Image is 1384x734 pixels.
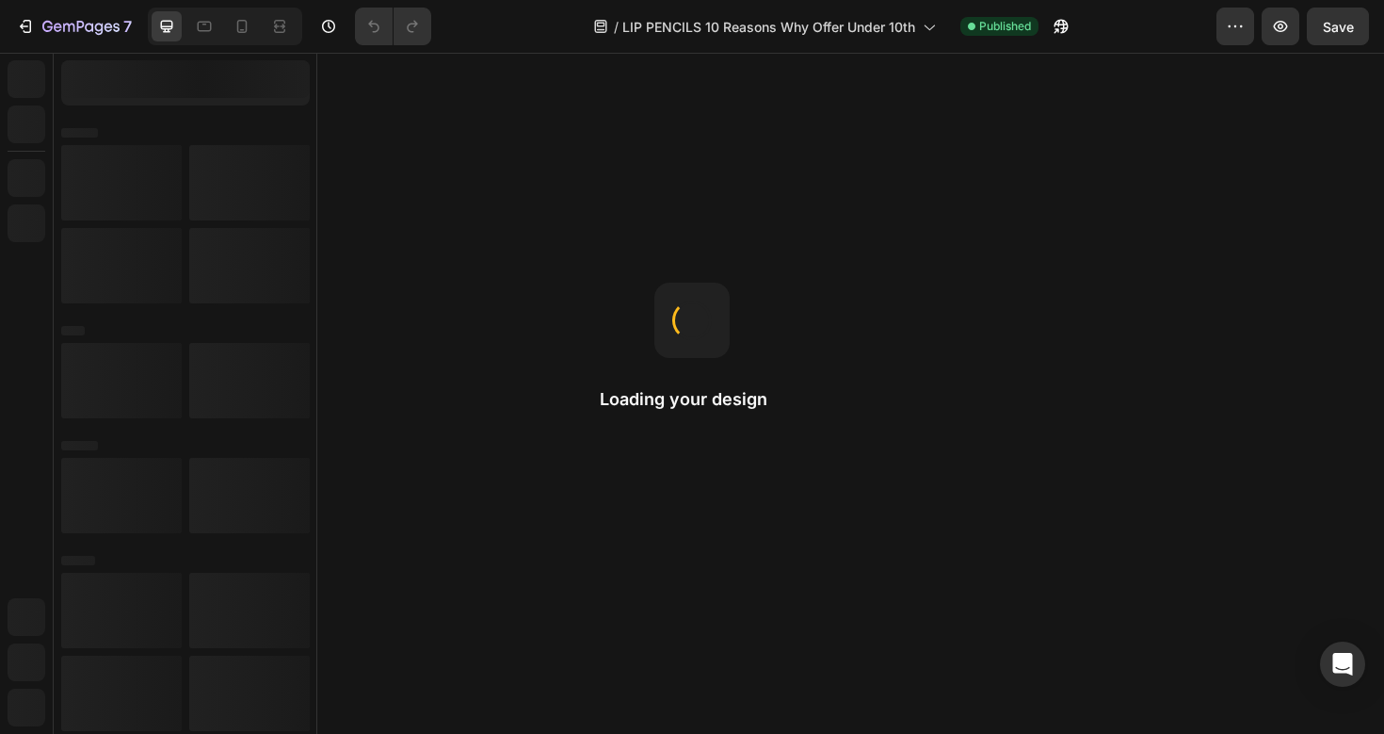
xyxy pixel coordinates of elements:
span: / [614,17,619,37]
p: 7 [123,15,132,38]
span: Save [1323,19,1354,35]
div: Open Intercom Messenger [1320,642,1365,687]
span: LIP PENCILS 10 Reasons Why Offer Under 10th [622,17,915,37]
h2: Loading your design [600,388,784,411]
span: Published [979,18,1031,35]
button: 7 [8,8,140,45]
button: Save [1307,8,1369,45]
div: Undo/Redo [355,8,431,45]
